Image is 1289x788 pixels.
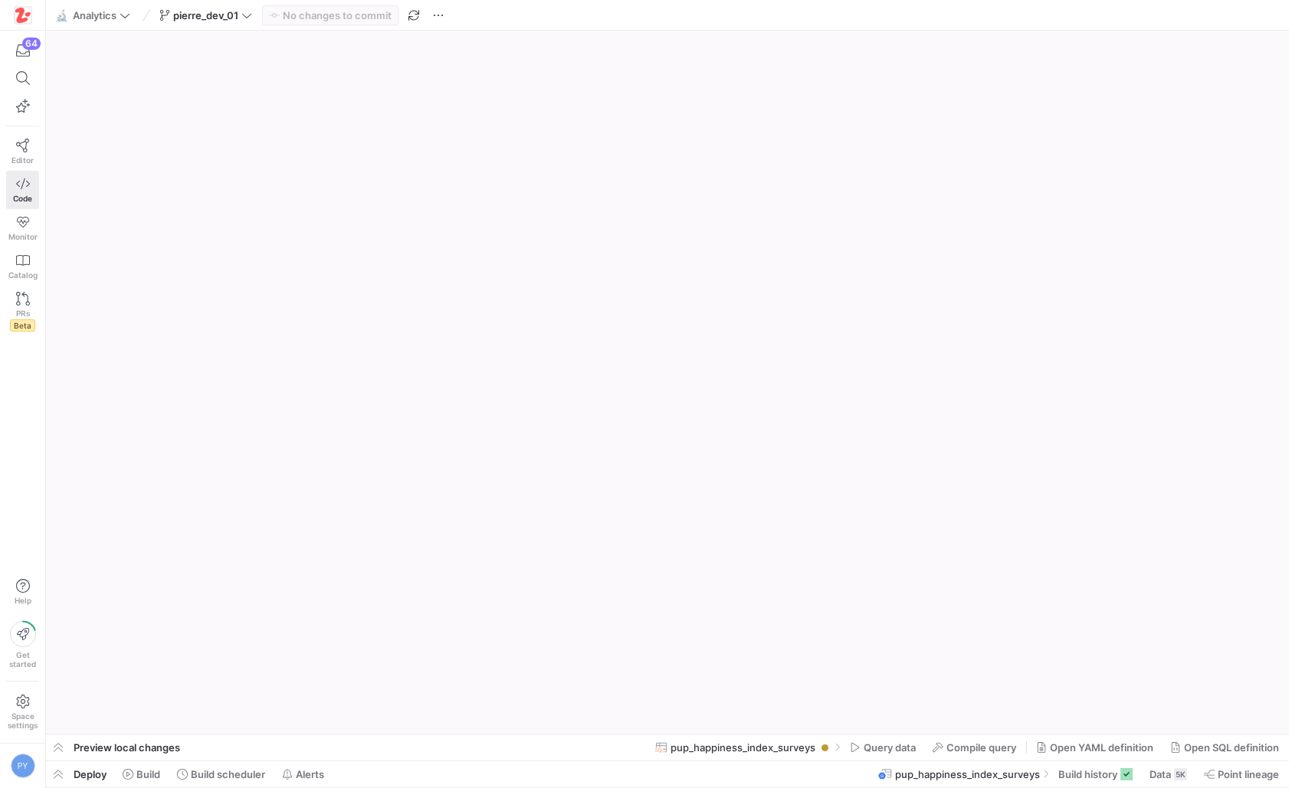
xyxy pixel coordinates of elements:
[74,741,180,754] span: Preview local changes
[173,9,238,21] span: pierre_dev_01
[1058,768,1117,780] span: Build history
[6,171,39,209] a: Code
[6,132,39,171] a: Editor
[1050,741,1153,754] span: Open YAML definition
[1163,734,1286,760] button: Open SQL definition
[11,155,34,165] span: Editor
[8,270,38,280] span: Catalog
[6,2,39,28] a: https://storage.googleapis.com/y42-prod-data-exchange/images/h4OkG5kwhGXbZ2sFpobXAPbjBGJTZTGe3yEd...
[22,38,41,50] div: 64
[926,734,1023,760] button: Compile query
[74,768,107,780] span: Deploy
[8,232,38,241] span: Monitor
[170,761,272,787] button: Build scheduler
[6,247,39,286] a: Catalog
[6,615,39,675] button: Getstarted
[13,596,32,605] span: Help
[6,37,39,64] button: 64
[1029,734,1160,760] button: Open YAML definition
[1218,768,1279,780] span: Point lineage
[895,768,1040,780] span: pup_happiness_index_surveys
[10,319,35,332] span: Beta
[1197,761,1286,787] button: Point lineage
[1184,741,1279,754] span: Open SQL definition
[8,711,38,730] span: Space settings
[16,309,30,318] span: PRs
[6,750,39,782] button: PY
[73,9,116,21] span: Analytics
[1174,768,1187,780] div: 5K
[275,761,331,787] button: Alerts
[13,194,32,203] span: Code
[9,650,36,669] span: Get started
[1150,768,1171,780] span: Data
[116,761,167,787] button: Build
[1051,761,1140,787] button: Build history
[52,5,134,25] button: 🔬Analytics
[1143,761,1194,787] button: Data5K
[156,5,256,25] button: pierre_dev_01
[15,8,31,23] img: https://storage.googleapis.com/y42-prod-data-exchange/images/h4OkG5kwhGXbZ2sFpobXAPbjBGJTZTGe3yEd...
[6,286,39,338] a: PRsBeta
[843,734,923,760] button: Query data
[946,741,1016,754] span: Compile query
[6,688,39,737] a: Spacesettings
[191,768,265,780] span: Build scheduler
[6,209,39,247] a: Monitor
[11,754,35,778] div: PY
[671,741,815,754] span: pup_happiness_index_surveys
[56,10,67,21] span: 🔬
[6,572,39,612] button: Help
[296,768,324,780] span: Alerts
[136,768,160,780] span: Build
[864,741,916,754] span: Query data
